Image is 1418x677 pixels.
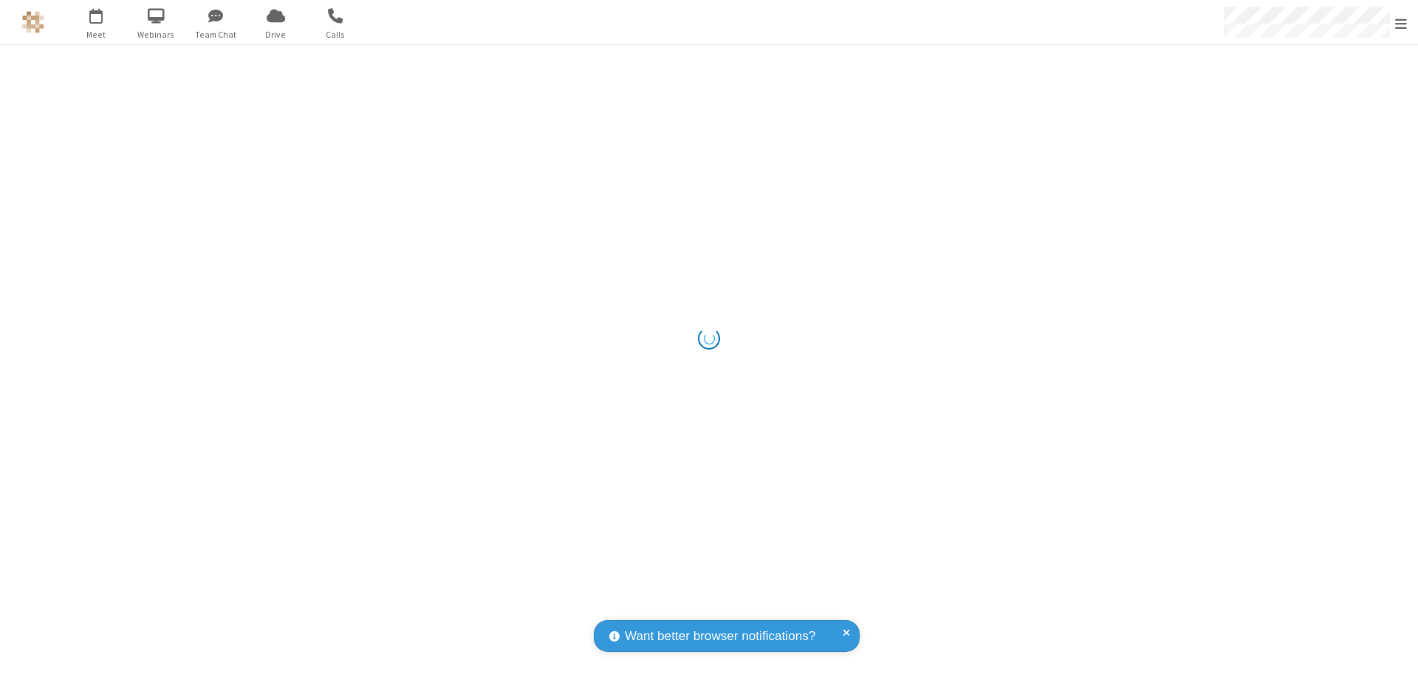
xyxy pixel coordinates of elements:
[188,28,244,41] span: Team Chat
[308,28,363,41] span: Calls
[248,28,304,41] span: Drive
[22,11,44,33] img: QA Selenium DO NOT DELETE OR CHANGE
[129,28,184,41] span: Webinars
[69,28,124,41] span: Meet
[625,627,815,646] span: Want better browser notifications?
